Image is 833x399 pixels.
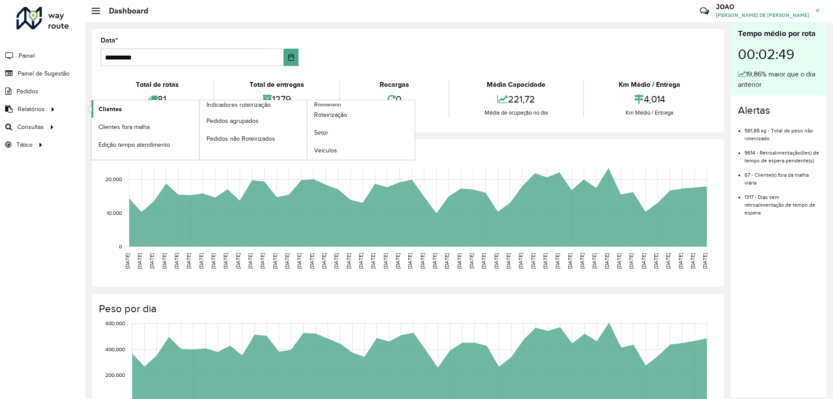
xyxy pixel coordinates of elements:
h3: JOAO [716,3,809,11]
a: Veículos [307,142,415,159]
text: [DATE] [358,253,364,269]
text: [DATE] [235,253,241,269]
text: [DATE] [702,253,708,269]
span: Clientes [98,105,122,114]
text: [DATE] [210,253,216,269]
li: 9614 - Retroalimentação(ões) de tempo de espera pendente(s) [744,142,820,165]
a: Pedidos agrupados [200,112,307,129]
text: [DATE] [444,253,449,269]
text: [DATE] [604,253,610,269]
text: [DATE] [579,253,585,269]
a: Romaneio [200,100,415,160]
span: Consultas [17,122,44,132]
text: 200,000 [105,373,125,378]
h4: Peso por dia [99,303,715,315]
a: Clientes fora malha [92,118,199,135]
span: Pedidos agrupados [207,116,259,125]
text: [DATE] [125,253,130,269]
text: 600,000 [105,320,125,326]
div: Média de ocupação no dia [452,109,580,117]
text: [DATE] [284,253,290,269]
div: Km Médio / Entrega [586,109,713,117]
text: [DATE] [505,253,511,269]
text: [DATE] [161,253,167,269]
span: Clientes fora malha [98,122,150,132]
text: [DATE] [591,253,597,269]
div: Km Médio / Entrega [586,79,713,90]
text: [DATE] [665,253,671,269]
div: 81 [103,90,211,109]
div: Total de entregas [216,79,337,90]
text: [DATE] [174,253,179,269]
text: [DATE] [481,253,486,269]
text: [DATE] [469,253,474,269]
text: [DATE] [309,253,315,269]
text: [DATE] [223,253,228,269]
span: [PERSON_NAME] DE [PERSON_NAME] [716,11,809,19]
a: Clientes [92,100,199,118]
text: [DATE] [456,253,462,269]
a: Indicadores roteirização [92,100,307,160]
text: [DATE] [149,253,154,269]
span: Setor [314,128,328,137]
div: 221,72 [452,90,580,109]
text: [DATE] [346,253,351,269]
text: [DATE] [641,253,646,269]
text: [DATE] [296,253,302,269]
text: [DATE] [518,253,523,269]
text: [DATE] [678,253,683,269]
span: Indicadores roteirização [207,100,271,109]
span: Romaneio [314,100,341,109]
button: Choose Date [284,49,299,66]
text: [DATE] [321,253,327,269]
text: [DATE] [554,253,560,269]
text: [DATE] [137,253,142,269]
text: [DATE] [432,253,437,269]
text: [DATE] [407,253,413,269]
li: 67 - Cliente(s) fora da malha viária [744,165,820,187]
text: 20,000 [105,177,122,182]
li: 581,85 kg - Total de peso não roteirizado [744,120,820,142]
a: Roteirização [307,106,415,124]
a: Pedidos não Roteirizados [200,130,307,147]
div: Tempo médio por rota [738,28,820,40]
text: [DATE] [333,253,339,269]
h2: Dashboard [100,6,148,16]
span: Veículos [314,146,337,155]
text: [DATE] [186,253,191,269]
text: [DATE] [370,253,376,269]
div: Média Capacidade [452,79,580,90]
div: 4,014 [586,90,713,109]
label: Data [101,35,118,46]
span: Edição tempo atendimento [98,140,170,149]
div: 00:02:49 [738,40,820,69]
span: Tático [16,140,33,149]
text: [DATE] [198,253,204,269]
a: Contato Rápido [695,2,714,20]
span: Painel de Sugestão [18,69,69,78]
text: 0 [119,244,122,249]
text: 10,000 [107,210,122,216]
div: 0 [342,90,446,109]
span: Pedidos [16,87,38,96]
h4: Alertas [738,104,820,117]
div: 1279 [216,90,337,109]
text: [DATE] [567,253,573,269]
text: [DATE] [628,253,634,269]
a: Edição tempo atendimento [92,136,199,153]
li: 1317 - Dias sem retroalimentação de tempo de espera [744,187,820,217]
span: Pedidos não Roteirizados [207,134,275,143]
text: [DATE] [653,253,659,269]
span: Painel [19,51,35,60]
text: [DATE] [530,253,536,269]
text: [DATE] [690,253,695,269]
text: 400,000 [105,346,125,352]
text: [DATE] [616,253,622,269]
text: [DATE] [493,253,499,269]
text: [DATE] [542,253,548,269]
text: [DATE] [272,253,278,269]
div: Total de rotas [103,79,211,90]
text: [DATE] [420,253,425,269]
span: Roteirização [314,110,347,119]
text: [DATE] [395,253,400,269]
